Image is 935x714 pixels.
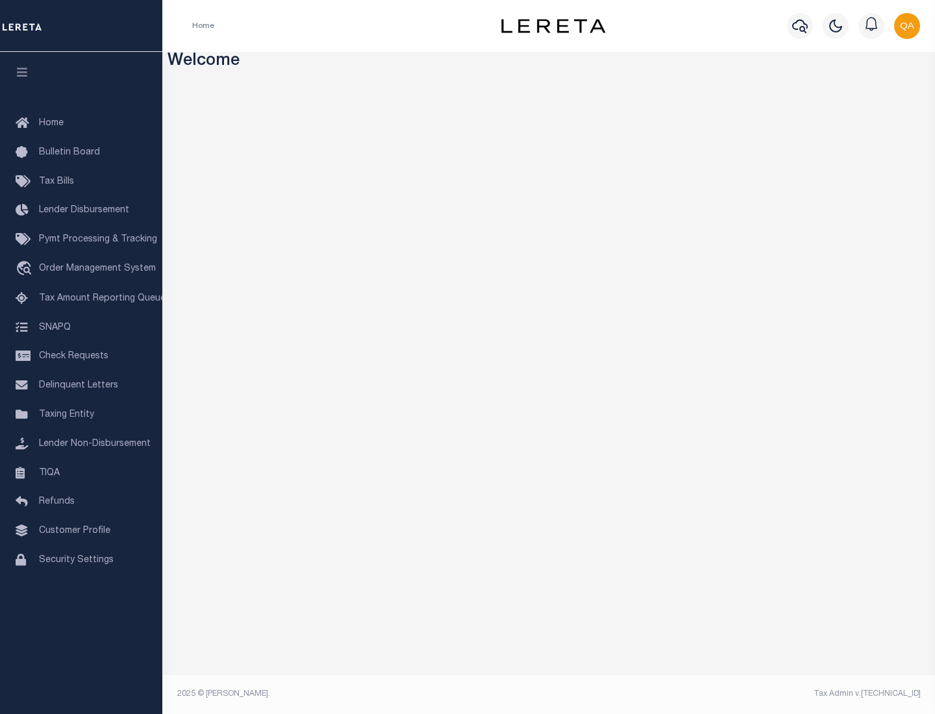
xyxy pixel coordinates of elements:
span: Pymt Processing & Tracking [39,235,157,244]
span: SNAPQ [39,323,71,332]
span: Customer Profile [39,526,110,535]
span: Order Management System [39,264,156,273]
span: Check Requests [39,352,108,361]
span: Home [39,119,64,128]
span: Security Settings [39,556,114,565]
div: 2025 © [PERSON_NAME]. [168,688,549,700]
img: logo-dark.svg [501,19,605,33]
span: Lender Disbursement [39,206,129,215]
span: Lender Non-Disbursement [39,439,151,449]
div: Tax Admin v.[TECHNICAL_ID] [558,688,921,700]
span: Refunds [39,497,75,506]
h3: Welcome [168,52,930,72]
span: Bulletin Board [39,148,100,157]
i: travel_explore [16,261,36,278]
img: svg+xml;base64,PHN2ZyB4bWxucz0iaHR0cDovL3d3dy53My5vcmcvMjAwMC9zdmciIHBvaW50ZXItZXZlbnRzPSJub25lIi... [894,13,920,39]
span: TIQA [39,468,60,477]
span: Tax Bills [39,177,74,186]
li: Home [192,20,214,32]
span: Delinquent Letters [39,381,118,390]
span: Taxing Entity [39,410,94,419]
span: Tax Amount Reporting Queue [39,294,166,303]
